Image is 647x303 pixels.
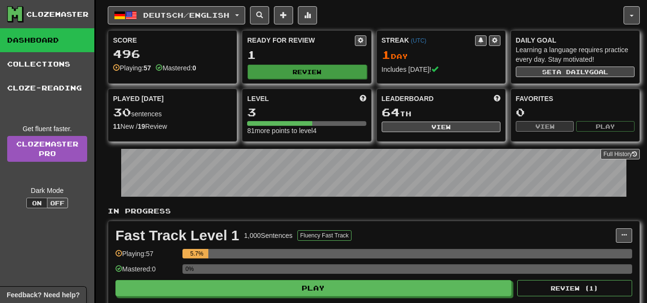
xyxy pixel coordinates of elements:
strong: 19 [137,123,145,130]
div: sentences [113,106,232,119]
div: Day [382,49,500,61]
div: Ready for Review [247,35,354,45]
button: Add sentence to collection [274,6,293,24]
span: Level [247,94,269,103]
span: 64 [382,105,400,119]
button: Play [576,121,635,132]
div: Score [113,35,232,45]
a: (UTC) [411,37,426,44]
button: Fluency Fast Track [297,230,352,241]
div: Dark Mode [7,186,87,195]
div: Get fluent faster. [7,124,87,134]
div: 3 [247,106,366,118]
div: Favorites [516,94,635,103]
button: Play [115,280,511,296]
div: Includes [DATE]! [382,65,500,74]
strong: 57 [144,64,151,72]
span: Score more points to level up [360,94,366,103]
div: 496 [113,48,232,60]
div: Streak [382,35,475,45]
span: Played [DATE] [113,94,164,103]
span: Open feedback widget [7,290,79,300]
div: Playing: 57 [115,249,178,265]
button: Full History [601,149,640,159]
div: Clozemaster [26,10,89,19]
button: View [382,122,500,132]
div: 0 [516,106,635,118]
div: Mastered: [156,63,196,73]
button: Off [47,198,68,208]
div: New / Review [113,122,232,131]
button: View [516,121,574,132]
strong: 11 [113,123,121,130]
div: 5.7% [185,249,208,258]
button: On [26,198,47,208]
div: Learning a language requires practice every day. Stay motivated! [516,45,635,64]
button: Search sentences [250,6,269,24]
button: Deutsch/English [108,6,245,24]
span: Leaderboard [382,94,434,103]
div: th [382,106,500,119]
div: Fast Track Level 1 [115,228,239,243]
span: 1 [382,48,391,61]
div: 1,000 Sentences [244,231,293,240]
div: 81 more points to level 4 [247,126,366,135]
span: This week in points, UTC [494,94,500,103]
button: More stats [298,6,317,24]
button: Seta dailygoal [516,67,635,77]
div: Daily Goal [516,35,635,45]
a: ClozemasterPro [7,136,87,162]
div: Playing: [113,63,151,73]
span: 30 [113,105,131,119]
span: a daily [556,68,589,75]
strong: 0 [193,64,196,72]
button: Review [248,65,366,79]
p: In Progress [108,206,640,216]
div: 1 [247,49,366,61]
button: Review (1) [517,280,632,296]
span: Deutsch / English [143,11,229,19]
div: Mastered: 0 [115,264,178,280]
